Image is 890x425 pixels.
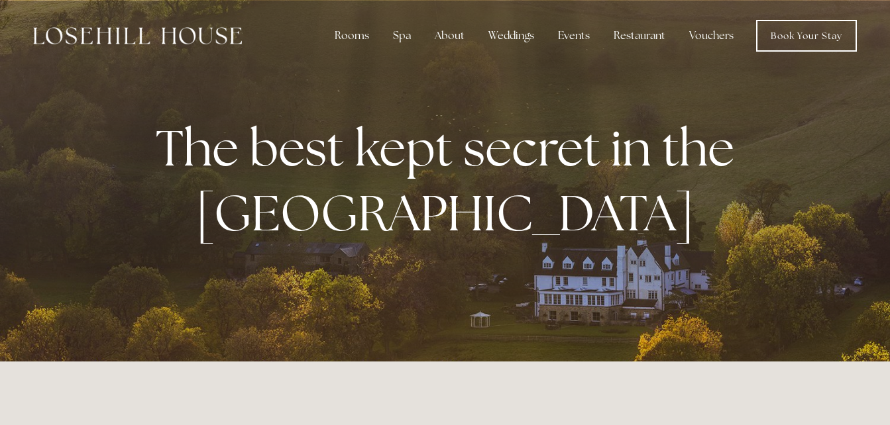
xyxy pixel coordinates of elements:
[547,23,600,49] div: Events
[33,27,242,44] img: Losehill House
[382,23,421,49] div: Spa
[156,115,745,245] strong: The best kept secret in the [GEOGRAPHIC_DATA]
[478,23,545,49] div: Weddings
[679,23,744,49] a: Vouchers
[324,23,380,49] div: Rooms
[756,20,857,52] a: Book Your Stay
[603,23,676,49] div: Restaurant
[424,23,475,49] div: About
